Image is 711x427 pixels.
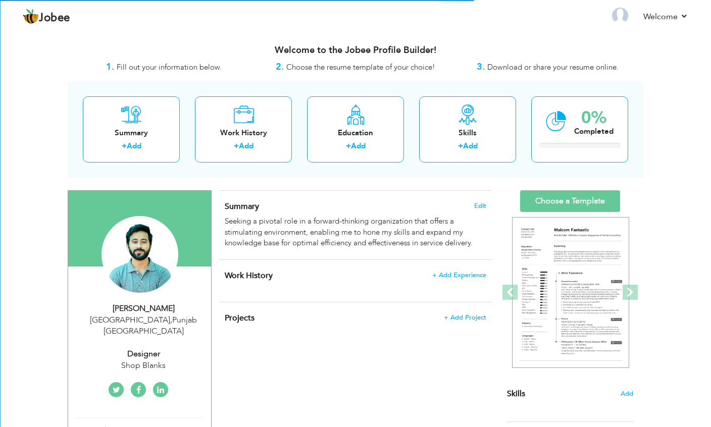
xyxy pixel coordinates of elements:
label: + [346,141,351,151]
label: + [234,141,239,151]
label: + [122,141,127,151]
div: 0% [574,110,614,126]
span: Jobee [39,13,70,24]
span: Download or share your resume online. [487,62,619,72]
strong: 3. [477,61,485,73]
a: Add [239,141,253,151]
span: Work History [225,270,273,281]
span: Summary [225,201,259,212]
img: Muhammad Mobeen Haider [101,216,178,293]
div: Designer [76,348,211,360]
div: [GEOGRAPHIC_DATA] Punjab [GEOGRAPHIC_DATA] [76,314,211,338]
h4: This helps to show the companies you have worked for. [225,271,486,281]
h3: Welcome to the Jobee Profile Builder! [68,45,643,56]
span: Edit [474,202,486,209]
div: Education [315,128,396,138]
span: , [170,314,172,326]
a: Welcome [643,11,688,23]
h4: This helps to highlight the project, tools and skills you have worked on. [225,313,486,323]
img: jobee.io [23,9,39,25]
a: Add [463,141,478,151]
strong: 2. [276,61,284,73]
img: Profile Img [612,8,628,24]
div: Work History [203,128,284,138]
div: Completed [574,126,614,137]
a: Choose a Template [520,190,620,212]
div: [PERSON_NAME] [76,303,211,314]
a: Add [127,141,141,151]
span: Fill out your information below. [117,62,222,72]
a: Jobee [23,9,70,25]
strong: 1. [106,61,114,73]
span: Add [621,389,633,399]
span: Skills [507,388,525,399]
span: Choose the resume template of your choice! [286,62,435,72]
span: + Add Project [444,314,486,321]
div: Seeking a pivotal role in a forward-thinking organization that offers a stimulating environment, ... [225,216,486,248]
div: Skills [427,128,508,138]
span: Projects [225,312,255,324]
span: + Add Experience [432,272,486,279]
a: Add [351,141,366,151]
div: Shop Blanks [76,360,211,371]
div: Summary [91,128,172,138]
label: + [458,141,463,151]
h4: Adding a summary is a quick and easy way to highlight your experience and interests. [225,201,486,211]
